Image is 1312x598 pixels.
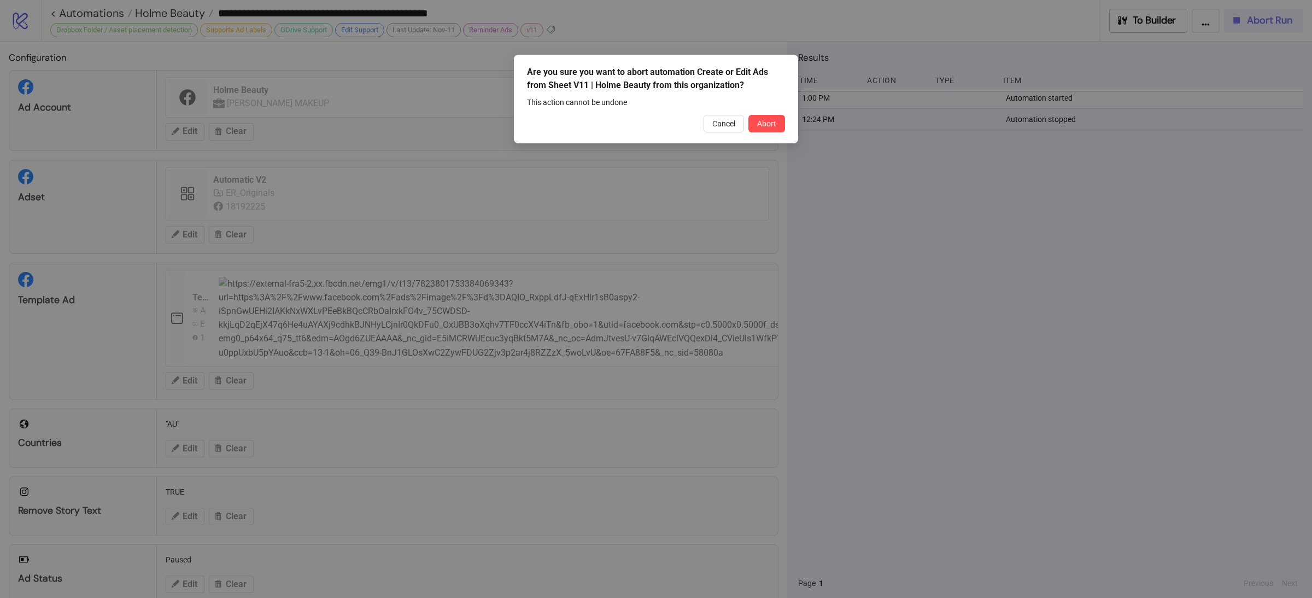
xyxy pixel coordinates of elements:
[527,96,785,108] div: This action cannot be undone
[712,119,735,128] span: Cancel
[748,115,785,132] button: Abort
[527,66,785,92] div: Are you sure you want to abort automation Create or Edit Ads from Sheet V11 | Holme Beauty from t...
[704,115,744,132] button: Cancel
[757,119,776,128] span: Abort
